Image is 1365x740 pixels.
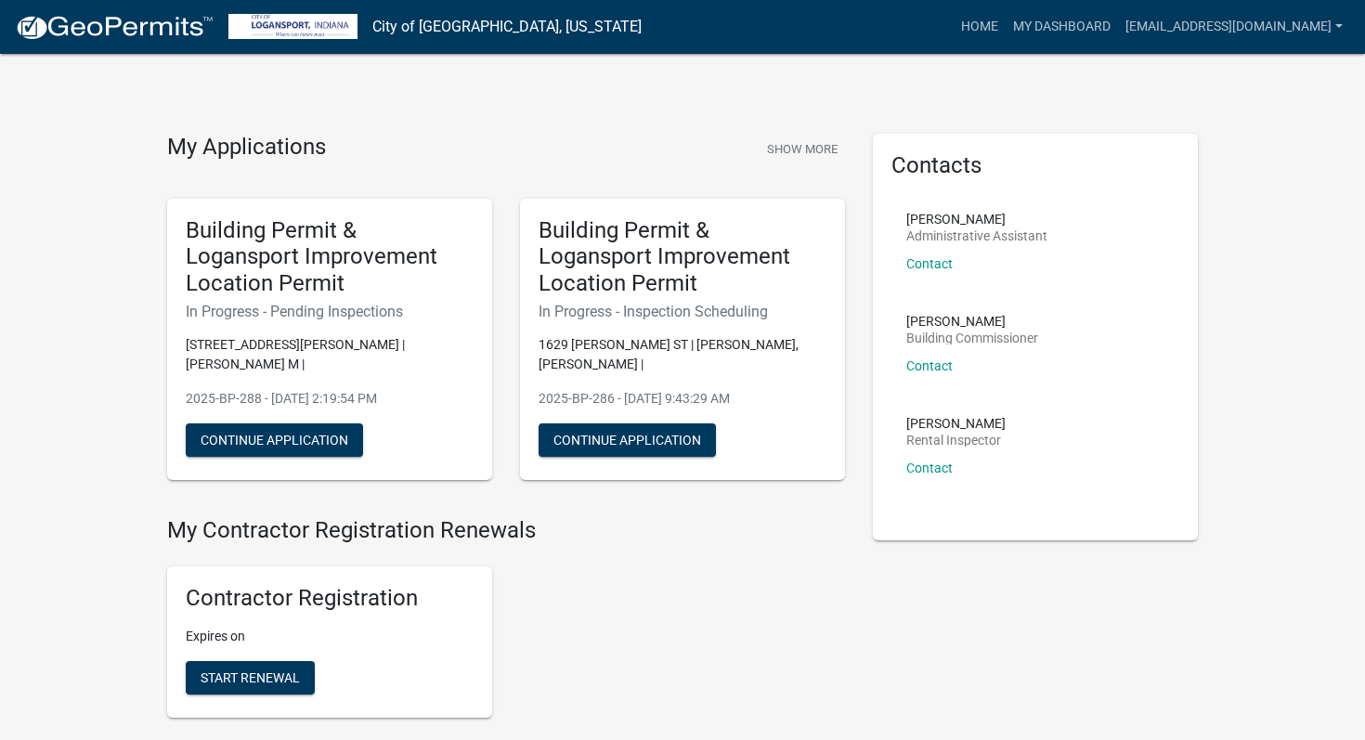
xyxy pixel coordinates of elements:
[906,315,1038,328] p: [PERSON_NAME]
[906,331,1038,344] p: Building Commissioner
[372,11,642,43] a: City of [GEOGRAPHIC_DATA], [US_STATE]
[906,229,1047,242] p: Administrative Assistant
[1118,9,1350,45] a: [EMAIL_ADDRESS][DOMAIN_NAME]
[906,417,1006,430] p: [PERSON_NAME]
[539,335,826,374] p: 1629 [PERSON_NAME] ST | [PERSON_NAME], [PERSON_NAME] |
[539,217,826,297] h5: Building Permit & Logansport Improvement Location Permit
[539,303,826,320] h6: In Progress - Inspection Scheduling
[539,389,826,409] p: 2025-BP-286 - [DATE] 9:43:29 AM
[186,423,363,457] button: Continue Application
[906,213,1047,226] p: [PERSON_NAME]
[1006,9,1118,45] a: My Dashboard
[539,423,716,457] button: Continue Application
[228,14,357,39] img: City of Logansport, Indiana
[167,134,326,162] h4: My Applications
[906,256,953,271] a: Contact
[186,389,474,409] p: 2025-BP-288 - [DATE] 2:19:54 PM
[760,134,845,164] button: Show More
[167,517,845,733] wm-registration-list-section: My Contractor Registration Renewals
[186,217,474,297] h5: Building Permit & Logansport Improvement Location Permit
[167,517,845,544] h4: My Contractor Registration Renewals
[906,434,1006,447] p: Rental Inspector
[186,585,474,612] h5: Contractor Registration
[186,303,474,320] h6: In Progress - Pending Inspections
[186,335,474,374] p: [STREET_ADDRESS][PERSON_NAME] | [PERSON_NAME] M |
[186,627,474,646] p: Expires on
[201,669,300,684] span: Start Renewal
[906,461,953,475] a: Contact
[891,152,1179,179] h5: Contacts
[186,661,315,695] button: Start Renewal
[906,358,953,373] a: Contact
[954,9,1006,45] a: Home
